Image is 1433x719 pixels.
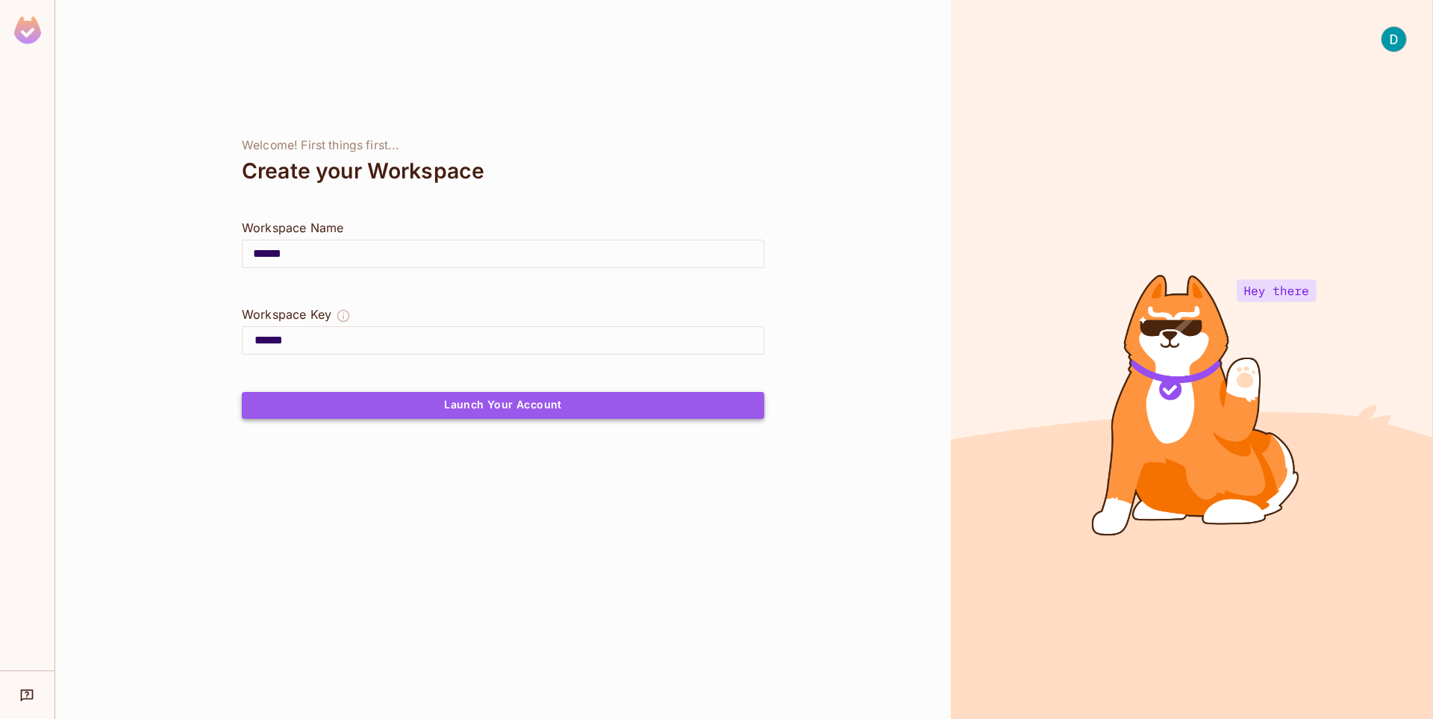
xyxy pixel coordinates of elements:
div: Help & Updates [10,680,44,710]
div: Workspace Name [242,219,764,237]
img: 张Del [1382,27,1406,52]
img: SReyMgAAAABJRU5ErkJggg== [14,16,41,44]
div: Welcome! First things first... [242,138,764,153]
button: Launch Your Account [242,392,764,419]
div: Workspace Key [242,305,331,323]
button: The Workspace Key is unique, and serves as the identifier of your workspace. [336,305,351,326]
div: Create your Workspace [242,153,764,189]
